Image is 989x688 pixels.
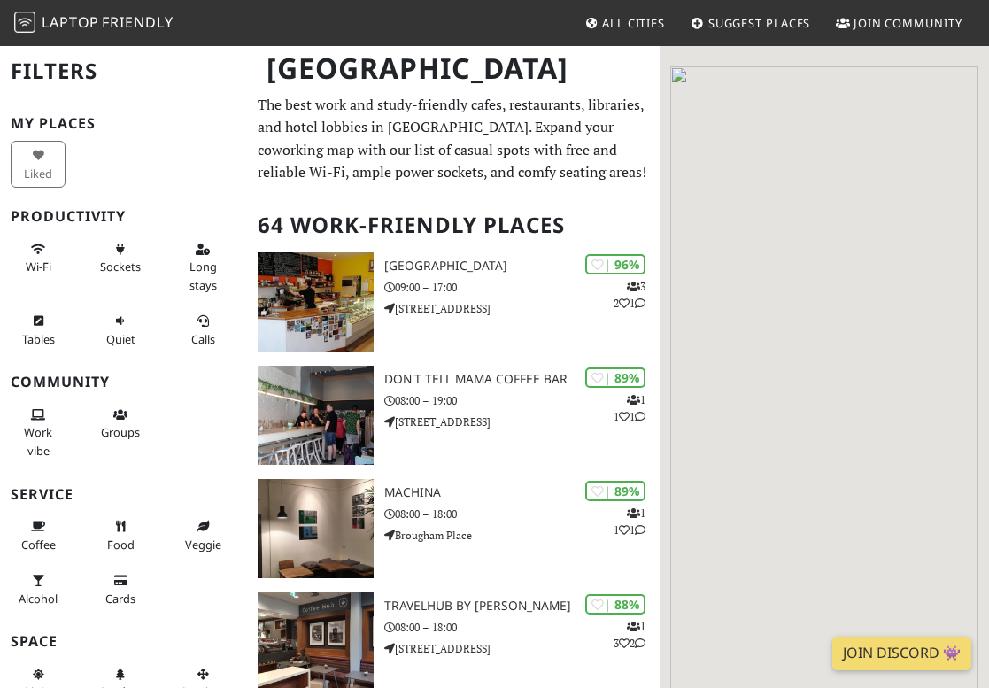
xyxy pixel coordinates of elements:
h2: Filters [11,44,236,98]
h3: Productivity [11,208,236,225]
div: | 96% [585,254,645,274]
p: 1 3 2 [614,618,645,652]
h1: [GEOGRAPHIC_DATA] [252,44,655,93]
a: North Fort Cafe | 96% 321 [GEOGRAPHIC_DATA] 09:00 – 17:00 [STREET_ADDRESS] [247,252,659,352]
button: Food [93,512,148,559]
h3: [GEOGRAPHIC_DATA] [384,259,659,274]
span: All Cities [602,15,665,31]
img: LaptopFriendly [14,12,35,33]
p: Brougham Place [384,527,659,544]
span: Quiet [106,331,135,347]
span: Join Community [854,15,962,31]
a: Suggest Places [684,7,818,39]
h2: 64 Work-Friendly Places [258,198,648,252]
p: 08:00 – 18:00 [384,506,659,522]
img: Don't tell Mama Coffee Bar [258,366,374,465]
img: Machina [258,479,374,578]
p: 1 1 1 [614,391,645,425]
p: [STREET_ADDRESS] [384,640,659,657]
span: Video/audio calls [191,331,215,347]
span: Veggie [185,537,221,553]
h3: Machina [384,485,659,500]
p: 08:00 – 19:00 [384,392,659,409]
button: Wi-Fi [11,235,66,282]
span: People working [24,424,52,458]
h3: Space [11,633,236,650]
div: | 88% [585,594,645,615]
span: Group tables [101,424,140,440]
p: 09:00 – 17:00 [384,279,659,296]
button: Sockets [93,235,148,282]
span: Food [107,537,135,553]
button: Work vibe [11,400,66,465]
a: Join Community [829,7,970,39]
span: Power sockets [100,259,141,274]
a: Join Discord 👾 [832,637,971,670]
span: Long stays [189,259,217,292]
p: 08:00 – 18:00 [384,619,659,636]
h3: My Places [11,115,236,132]
a: LaptopFriendly LaptopFriendly [14,8,174,39]
button: Veggie [175,512,230,559]
span: Credit cards [105,591,135,607]
span: Stable Wi-Fi [26,259,51,274]
a: All Cities [577,7,672,39]
h3: Service [11,486,236,503]
button: Calls [175,306,230,353]
p: 1 1 1 [614,505,645,538]
span: Laptop [42,12,99,32]
p: [STREET_ADDRESS] [384,414,659,430]
div: | 89% [585,367,645,388]
button: Groups [93,400,148,447]
h3: Don't tell Mama Coffee Bar [384,372,659,387]
button: Quiet [93,306,148,353]
button: Coffee [11,512,66,559]
h3: Community [11,374,236,390]
a: Machina | 89% 111 Machina 08:00 – 18:00 Brougham Place [247,479,659,578]
p: The best work and study-friendly cafes, restaurants, libraries, and hotel lobbies in [GEOGRAPHIC_... [258,94,648,184]
p: [STREET_ADDRESS] [384,300,659,317]
span: Coffee [21,537,56,553]
span: Work-friendly tables [22,331,55,347]
div: | 89% [585,481,645,501]
span: Friendly [102,12,173,32]
span: Alcohol [19,591,58,607]
p: 3 2 1 [614,278,645,312]
img: North Fort Cafe [258,252,374,352]
button: Tables [11,306,66,353]
a: Don't tell Mama Coffee Bar | 89% 111 Don't tell Mama Coffee Bar 08:00 – 19:00 [STREET_ADDRESS] [247,366,659,465]
h3: TravelHub by [PERSON_NAME] [384,599,659,614]
button: Cards [93,566,148,613]
span: Suggest Places [708,15,811,31]
button: Long stays [175,235,230,299]
button: Alcohol [11,566,66,613]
